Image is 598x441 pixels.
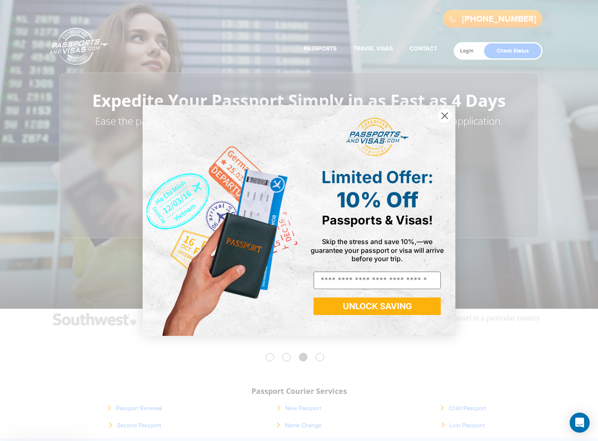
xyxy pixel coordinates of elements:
[322,167,433,187] span: Limited Offer:
[343,301,412,311] span: UNLOCK SAVING
[570,413,590,433] div: Open Intercom Messenger
[311,237,444,262] span: Skip the stress and save 10%,—we guarantee your passport or visa will arrive before your trip.
[346,118,409,157] img: passports and visas
[322,213,433,227] span: Passports & Visas!
[143,105,299,336] img: de9cda0d-0715-46ca-9a25-073762a91ba7.png
[314,297,441,315] button: UNLOCK SAVING
[437,108,452,123] button: Close dialog
[337,187,418,212] span: 10% Off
